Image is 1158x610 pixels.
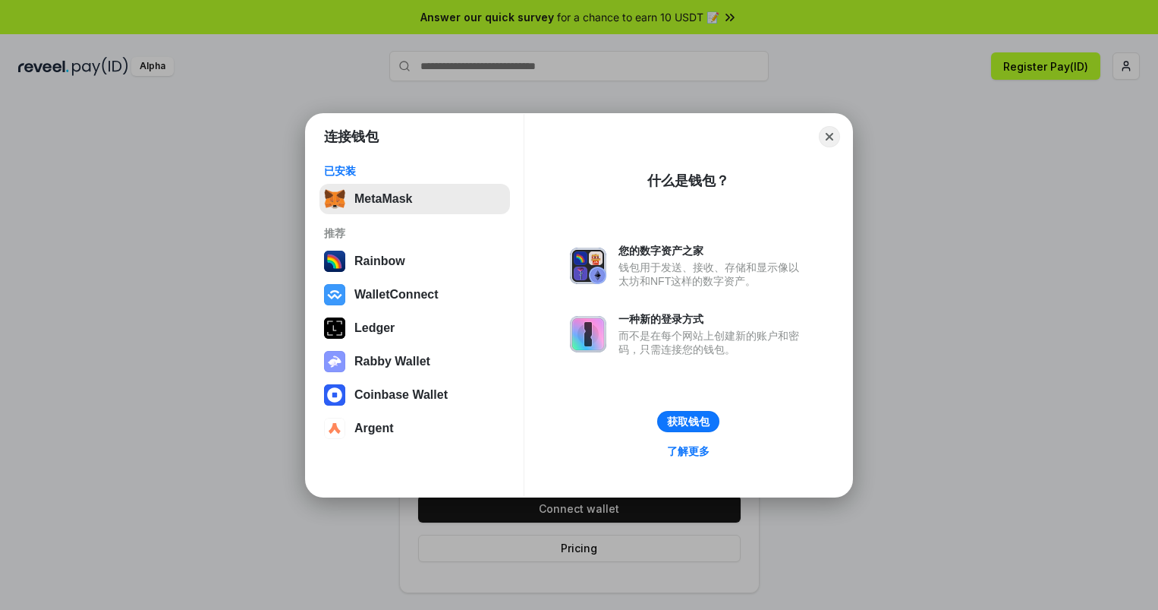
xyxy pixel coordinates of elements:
img: svg+xml,%3Csvg%20xmlns%3D%22http%3A%2F%2Fwww.w3.org%2F2000%2Fsvg%22%20fill%3D%22none%22%20viewBox... [570,316,606,352]
div: Rainbow [354,254,405,268]
h1: 连接钱包 [324,128,379,146]
div: MetaMask [354,192,412,206]
button: 获取钱包 [657,411,719,432]
img: svg+xml,%3Csvg%20width%3D%2228%22%20height%3D%2228%22%20viewBox%3D%220%200%2028%2028%22%20fill%3D... [324,384,345,406]
img: svg+xml,%3Csvg%20xmlns%3D%22http%3A%2F%2Fwww.w3.org%2F2000%2Fsvg%22%20width%3D%2228%22%20height%3... [324,318,345,339]
button: MetaMask [319,184,510,214]
button: Rainbow [319,246,510,277]
button: Argent [319,413,510,444]
div: Rabby Wallet [354,355,430,368]
div: 您的数字资产之家 [618,244,807,258]
div: WalletConnect [354,288,439,302]
div: 一种新的登录方式 [618,312,807,326]
div: Ledger [354,321,395,335]
div: 已安装 [324,164,505,178]
div: 什么是钱包？ [647,172,729,190]
div: 获取钱包 [667,415,710,428]
div: 而不是在每个网站上创建新的账户和密码，只需连接您的钱包。 [618,329,807,356]
button: Rabby Wallet [319,346,510,377]
button: Ledger [319,313,510,343]
div: 推荐 [324,226,505,240]
img: svg+xml,%3Csvg%20xmlns%3D%22http%3A%2F%2Fwww.w3.org%2F2000%2Fsvg%22%20fill%3D%22none%22%20viewBox... [570,248,606,284]
div: 了解更多 [667,444,710,458]
button: Close [819,126,840,147]
img: svg+xml,%3Csvg%20xmlns%3D%22http%3A%2F%2Fwww.w3.org%2F2000%2Fsvg%22%20fill%3D%22none%22%20viewBox... [324,351,345,372]
div: Argent [354,422,394,435]
a: 了解更多 [658,441,719,461]
div: Coinbase Wallet [354,388,448,402]
img: svg+xml,%3Csvg%20width%3D%2228%22%20height%3D%2228%22%20viewBox%3D%220%200%2028%2028%22%20fill%3D... [324,418,345,439]
button: Coinbase Wallet [319,380,510,410]
button: WalletConnect [319,280,510,310]
div: 钱包用于发送、接收、存储和显示像以太坊和NFT这样的数字资产。 [618,261,807,288]
img: svg+xml,%3Csvg%20fill%3D%22none%22%20height%3D%2233%22%20viewBox%3D%220%200%2035%2033%22%20width%... [324,188,345,210]
img: svg+xml,%3Csvg%20width%3D%22120%22%20height%3D%22120%22%20viewBox%3D%220%200%20120%20120%22%20fil... [324,251,345,272]
img: svg+xml,%3Csvg%20width%3D%2228%22%20height%3D%2228%22%20viewBox%3D%220%200%2028%2028%22%20fill%3D... [324,284,345,305]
